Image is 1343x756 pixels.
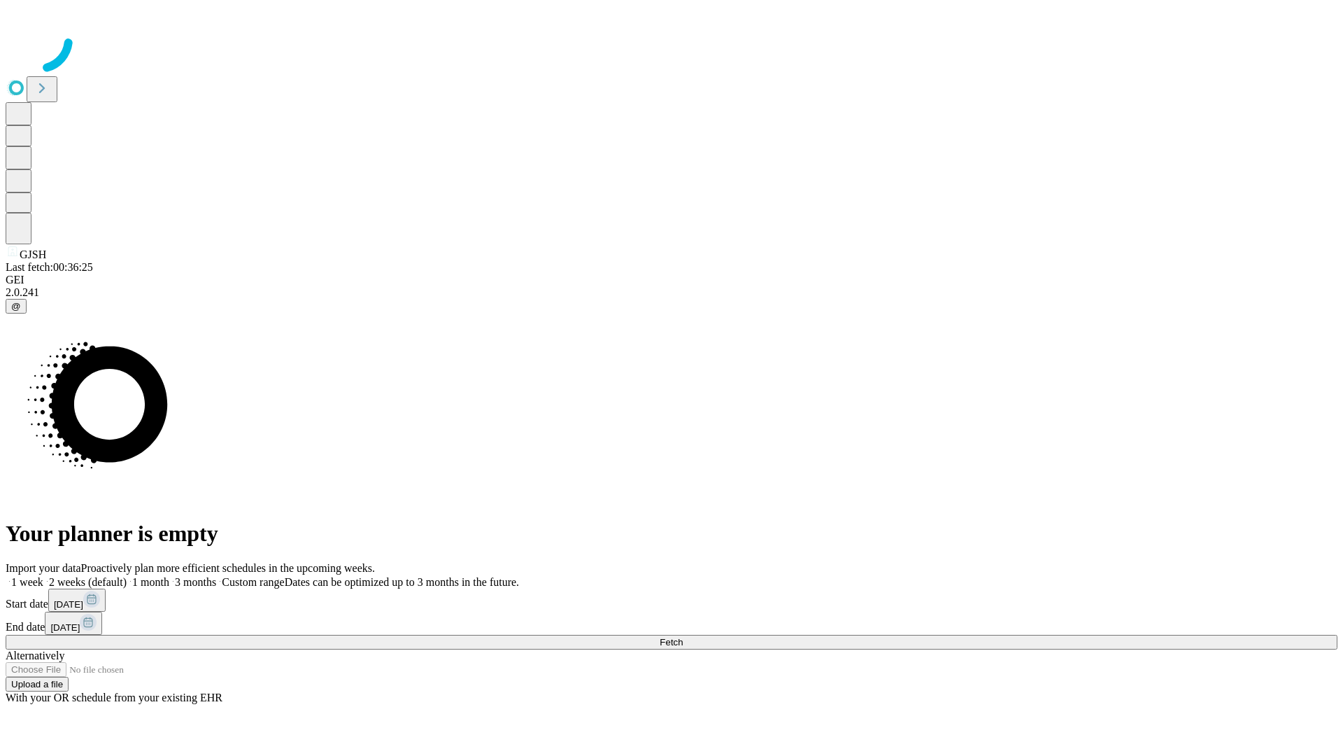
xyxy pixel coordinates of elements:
[6,650,64,661] span: Alternatively
[11,576,43,588] span: 1 week
[6,692,222,703] span: With your OR schedule from your existing EHR
[6,635,1337,650] button: Fetch
[6,562,81,574] span: Import your data
[175,576,216,588] span: 3 months
[81,562,375,574] span: Proactively plan more efficient schedules in the upcoming weeks.
[285,576,519,588] span: Dates can be optimized up to 3 months in the future.
[48,589,106,612] button: [DATE]
[20,248,46,260] span: GJSH
[6,299,27,314] button: @
[6,612,1337,635] div: End date
[50,622,80,633] span: [DATE]
[11,301,21,311] span: @
[45,612,102,635] button: [DATE]
[49,576,127,588] span: 2 weeks (default)
[6,274,1337,286] div: GEI
[222,576,284,588] span: Custom range
[54,599,83,610] span: [DATE]
[6,286,1337,299] div: 2.0.241
[660,637,683,647] span: Fetch
[6,261,93,273] span: Last fetch: 00:36:25
[132,576,169,588] span: 1 month
[6,521,1337,547] h1: Your planner is empty
[6,589,1337,612] div: Start date
[6,677,69,692] button: Upload a file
